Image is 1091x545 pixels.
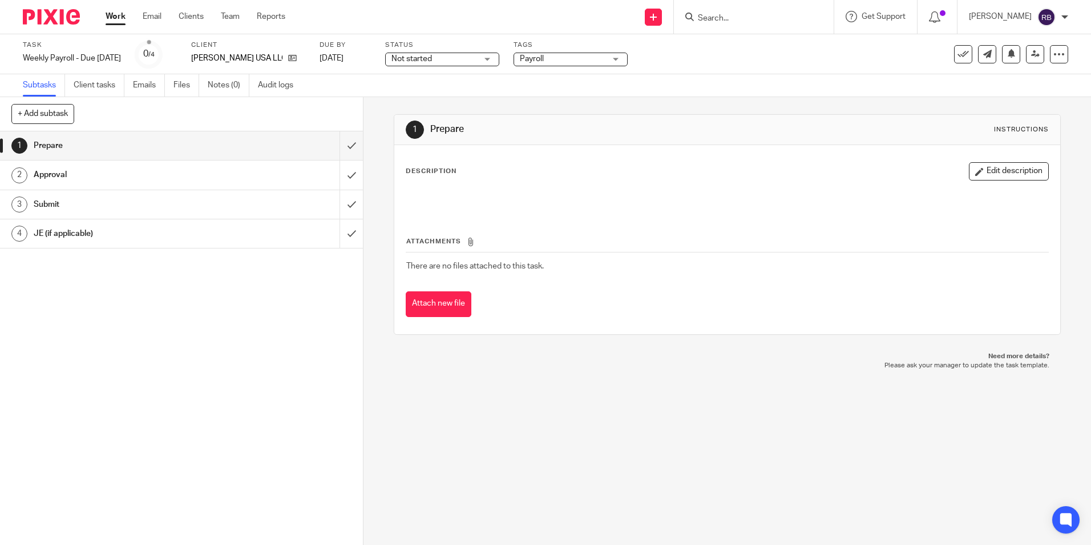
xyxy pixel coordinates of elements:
a: Files [173,74,199,97]
h1: JE (if applicable) [34,225,230,242]
span: Attachments [406,238,461,245]
p: Need more details? [405,352,1049,361]
a: Team [221,11,240,22]
div: Weekly Payroll - Due [DATE] [23,53,121,64]
label: Tags [514,41,628,50]
div: Instructions [994,125,1049,134]
img: Pixie [23,9,80,25]
div: Weekly Payroll - Due Wednesday [23,53,121,64]
span: [DATE] [320,54,344,62]
button: Edit description [969,162,1049,181]
button: + Add subtask [11,104,74,123]
a: Email [143,11,161,22]
label: Task [23,41,121,50]
a: Subtasks [23,74,65,97]
div: 4 [11,226,27,242]
a: Work [106,11,126,22]
span: Payroll [520,55,544,63]
h1: Approval [34,166,230,183]
a: Emails [133,74,165,97]
a: Reports [257,11,285,22]
span: There are no files attached to this task. [406,262,544,270]
h1: Submit [34,196,230,213]
label: Due by [320,41,371,50]
div: 1 [406,121,424,139]
label: Client [191,41,305,50]
span: Not started [391,55,432,63]
span: Get Support [862,13,906,21]
p: [PERSON_NAME] [969,11,1032,22]
div: 3 [11,197,27,213]
p: [PERSON_NAME] USA LLC [191,53,282,64]
h1: Prepare [430,123,751,135]
div: 1 [11,138,27,154]
p: Description [406,167,456,176]
small: /4 [148,51,155,58]
div: 2 [11,167,27,183]
a: Clients [179,11,204,22]
img: svg%3E [1037,8,1056,26]
div: 0 [143,47,155,61]
input: Search [697,14,799,24]
a: Notes (0) [208,74,249,97]
a: Client tasks [74,74,124,97]
a: Audit logs [258,74,302,97]
button: Attach new file [406,291,471,317]
p: Please ask your manager to update the task template. [405,361,1049,370]
h1: Prepare [34,137,230,154]
label: Status [385,41,499,50]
